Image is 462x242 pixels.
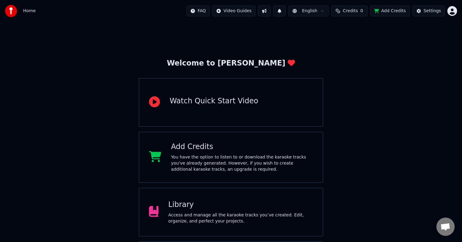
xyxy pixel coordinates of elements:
div: Open chat [436,218,455,236]
span: 0 [360,8,363,14]
button: Settings [412,5,445,16]
div: Watch Quick Start Video [170,96,258,106]
div: Welcome to [PERSON_NAME] [167,59,295,68]
div: You have the option to listen to or download the karaoke tracks you've already generated. However... [171,154,313,173]
img: youka [5,5,17,17]
div: Access and manage all the karaoke tracks you’ve created. Edit, organize, and perfect your projects. [168,212,313,224]
button: Credits0 [331,5,368,16]
button: Add Credits [370,5,410,16]
button: FAQ [186,5,210,16]
div: Library [168,200,313,210]
button: Video Guides [212,5,255,16]
span: Credits [343,8,358,14]
div: Add Credits [171,142,313,152]
span: Home [23,8,36,14]
div: Settings [424,8,441,14]
nav: breadcrumb [23,8,36,14]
